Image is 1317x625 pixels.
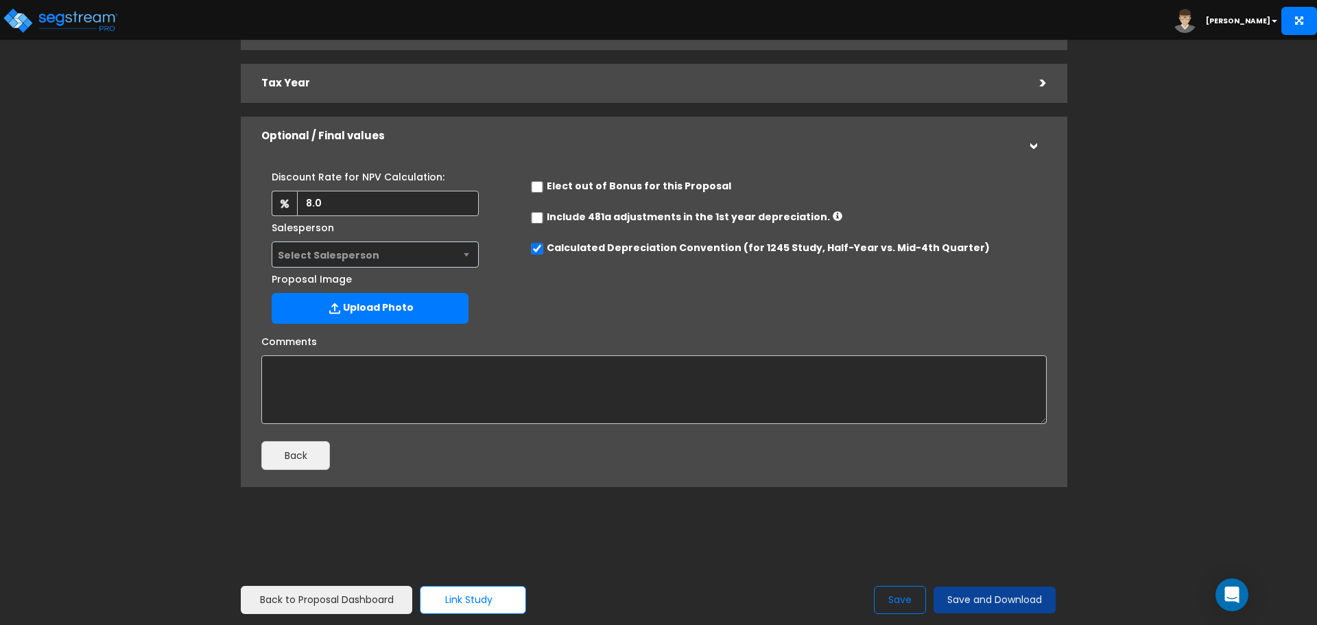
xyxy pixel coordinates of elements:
label: Elect out of Bonus for this Proposal [547,179,731,193]
a: Back to Proposal Dashboard [241,586,412,614]
label: Discount Rate for NPV Calculation: [272,165,444,184]
label: Comments [261,330,317,349]
h5: Tax Year [261,78,1019,89]
button: Save [874,586,926,614]
button: Back [261,441,330,470]
img: Upload Icon [327,300,343,317]
i: If checked: Increased depreciation = Aggregated Post-Study (up to Tax Year) – Prior Accumulated D... [833,211,842,221]
div: Open Intercom Messenger [1215,578,1248,611]
h5: Optional / Final values [261,130,1019,142]
button: Link Study [420,586,526,614]
div: > [1019,73,1047,94]
b: [PERSON_NAME] [1206,16,1270,26]
label: Upload Photo [272,293,468,324]
label: Include 481a adjustments in the 1st year depreciation. [547,210,830,224]
div: > [1022,122,1043,150]
label: Salesperson [272,216,334,235]
button: Save and Download [934,587,1056,613]
label: Proposal Image [272,268,352,286]
span: Select Salesperson [278,248,379,262]
label: Calculated Depreciation Convention (for 1245 Study, Half-Year vs. Mid-4th Quarter) [547,241,990,255]
img: avatar.png [1173,9,1197,33]
img: logo_pro_r.png [2,7,119,34]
